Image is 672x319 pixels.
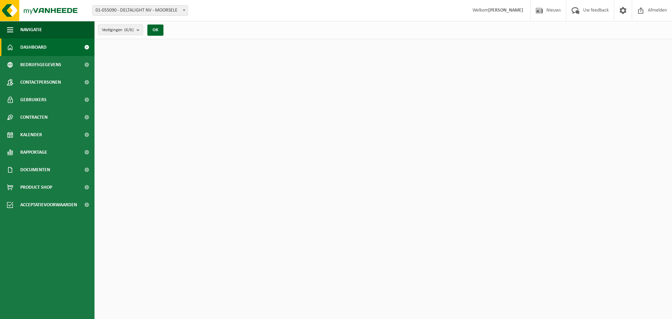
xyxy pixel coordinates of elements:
[20,91,47,109] span: Gebruikers
[98,25,143,35] button: Vestigingen(6/6)
[102,25,134,35] span: Vestigingen
[93,6,188,15] span: 01-055090 - DELTALIGHT NV - MOORSELE
[488,8,523,13] strong: [PERSON_NAME]
[20,74,61,91] span: Contactpersonen
[20,56,61,74] span: Bedrijfsgegevens
[20,39,47,56] span: Dashboard
[20,179,52,196] span: Product Shop
[20,196,77,214] span: Acceptatievoorwaarden
[92,5,188,16] span: 01-055090 - DELTALIGHT NV - MOORSELE
[147,25,163,36] button: OK
[20,109,48,126] span: Contracten
[20,144,47,161] span: Rapportage
[124,28,134,32] count: (6/6)
[20,126,42,144] span: Kalender
[20,21,42,39] span: Navigatie
[20,161,50,179] span: Documenten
